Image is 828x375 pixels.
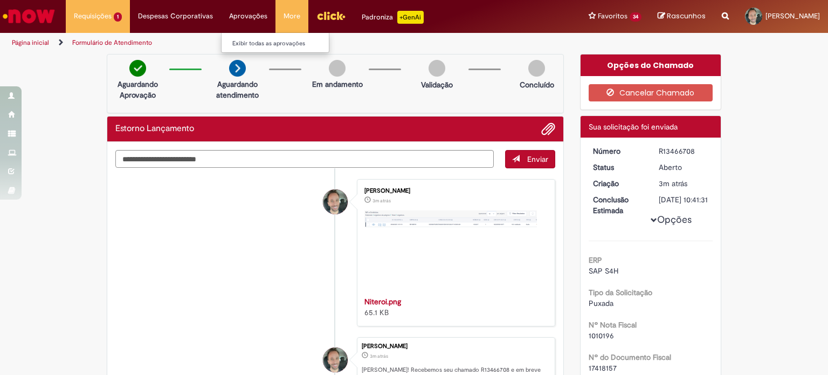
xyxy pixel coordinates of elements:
div: Diogo Furlanetti Carvalho [323,189,348,214]
button: Adicionar anexos [541,122,555,136]
div: 65.1 KB [364,296,544,318]
p: Validação [421,79,453,90]
dt: Status [585,162,651,173]
span: 3m atrás [372,197,391,204]
a: Página inicial [12,38,49,47]
button: Cancelar Chamado [589,84,713,101]
span: Rascunhos [667,11,706,21]
b: Nº Nota Fiscal [589,320,637,330]
p: +GenAi [397,11,424,24]
div: 01/09/2025 09:41:28 [659,178,709,189]
p: Em andamento [312,79,363,90]
div: [PERSON_NAME] [364,188,544,194]
img: img-circle-grey.png [429,60,445,77]
h2: Estorno Lançamento Histórico de tíquete [115,124,194,134]
dt: Número [585,146,651,156]
dt: Criação [585,178,651,189]
span: 3m atrás [370,353,388,359]
div: [DATE] 10:41:31 [659,194,709,205]
div: Padroniza [362,11,424,24]
time: 01/09/2025 09:41:28 [659,179,687,188]
div: Aberto [659,162,709,173]
textarea: Digite sua mensagem aqui... [115,150,494,168]
button: Enviar [505,150,555,168]
span: More [284,11,300,22]
span: 1 [114,12,122,22]
span: 17418157 [589,363,617,373]
span: Enviar [527,154,548,164]
span: Despesas Corporativas [138,11,213,22]
span: Requisições [74,11,112,22]
div: Diogo Furlanetti Carvalho [323,347,348,372]
a: Rascunhos [658,11,706,22]
div: R13466708 [659,146,709,156]
p: Aguardando atendimento [211,79,264,100]
p: Concluído [520,79,554,90]
span: 34 [630,12,641,22]
div: Opções do Chamado [581,54,721,76]
div: [PERSON_NAME] [362,343,549,350]
span: [PERSON_NAME] [765,11,820,21]
img: img-circle-grey.png [329,60,346,77]
img: arrow-next.png [229,60,246,77]
img: check-circle-green.png [129,60,146,77]
time: 01/09/2025 09:41:04 [372,197,391,204]
a: Niteroi.png [364,297,401,306]
b: ERP [589,255,602,265]
a: Exibir todas as aprovações [222,38,340,50]
img: click_logo_yellow_360x200.png [316,8,346,24]
img: img-circle-grey.png [528,60,545,77]
span: Aprovações [229,11,267,22]
p: Aguardando Aprovação [112,79,164,100]
b: Tipo da Solicitação [589,288,652,297]
ul: Aprovações [221,32,329,53]
ul: Trilhas de página [8,33,544,53]
a: Formulário de Atendimento [72,38,152,47]
span: 3m atrás [659,179,687,188]
dt: Conclusão Estimada [585,194,651,216]
span: Sua solicitação foi enviada [589,122,678,132]
img: ServiceNow [1,5,57,27]
span: Favoritos [598,11,627,22]
b: Nº do Documento Fiscal [589,352,671,362]
span: SAP S4H [589,266,618,276]
time: 01/09/2025 09:41:28 [370,353,388,359]
span: Puxada [589,298,613,308]
span: 1010196 [589,331,614,340]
